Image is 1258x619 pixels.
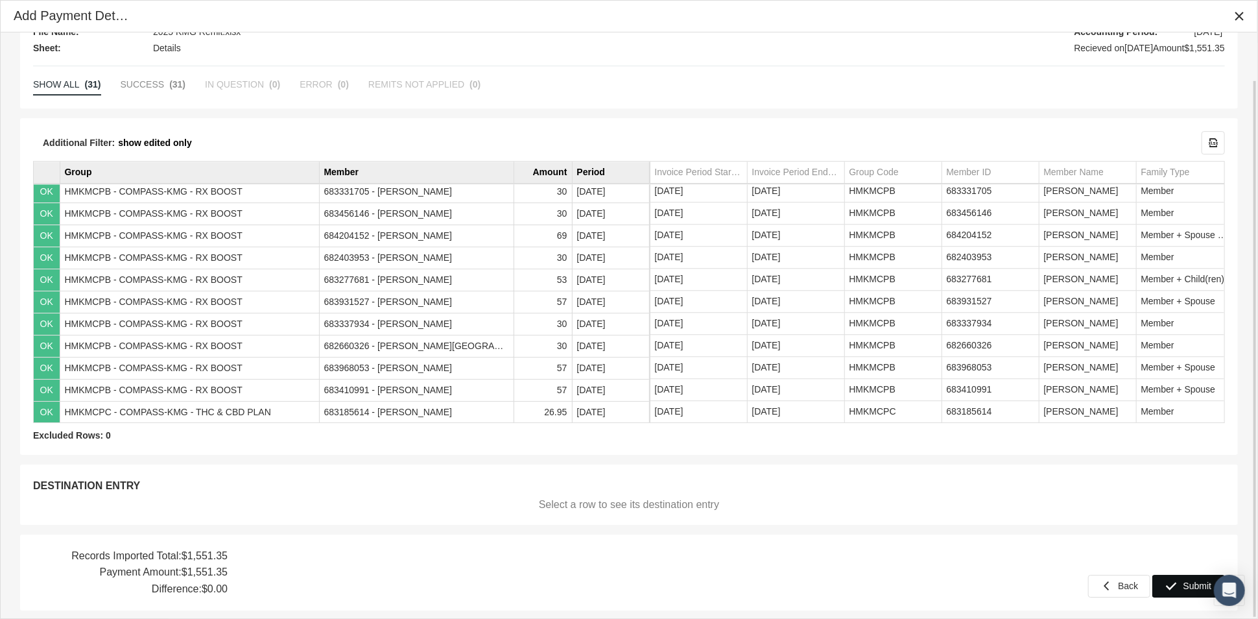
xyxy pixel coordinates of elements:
[33,24,147,40] span: File Name:
[1136,180,1233,202] td: Member
[747,400,844,422] td: [DATE]
[34,313,60,335] td: OK
[849,166,899,178] div: Group Code
[572,180,650,202] td: [DATE]
[1039,378,1136,400] td: [PERSON_NAME]
[747,224,844,246] td: [DATE]
[572,225,650,247] td: [DATE]
[34,335,60,357] td: OK
[60,291,319,313] td: HMKMCPB - COMPASS-KMG - RX BOOST
[34,180,60,202] td: OK
[34,401,60,423] td: OK
[1228,5,1251,28] div: Close
[514,401,572,423] td: 26.95
[34,357,60,379] td: OK
[1202,131,1225,154] div: Export all data to Excel
[153,40,181,56] span: Details
[747,162,844,184] td: Column Invoice Period End Date
[182,567,228,578] b: $1,551.35
[942,400,1039,422] td: 683185614
[942,312,1039,334] td: 683337934
[338,79,349,90] span: (0)
[34,247,60,269] td: OK
[747,312,844,334] td: [DATE]
[942,356,1039,378] td: 683968053
[60,313,319,335] td: HMKMCPB - COMPASS-KMG - RX BOOST
[1136,246,1233,268] td: Member
[844,334,942,356] td: HMKMCPB
[319,225,514,247] td: 684204152 - [PERSON_NAME]
[514,335,572,357] td: 30
[319,379,514,401] td: 683410991 - [PERSON_NAME]
[1039,268,1136,290] td: [PERSON_NAME]
[85,79,101,90] span: (31)
[747,290,844,312] td: [DATE]
[514,269,572,291] td: 53
[942,290,1039,312] td: 683931527
[572,313,650,335] td: [DATE]
[1118,581,1138,591] span: Back
[1136,268,1233,290] td: Member + Child(ren)
[1214,575,1245,606] div: Open Intercom Messenger
[14,7,133,25] div: Add Payment Details
[650,224,747,246] td: [DATE]
[1124,43,1153,53] b: [DATE]
[60,401,319,423] td: HMKMCPC - COMPASS-KMG - THC & CBD PLAN
[947,166,991,178] div: Member ID
[319,269,514,291] td: 683277681 - [PERSON_NAME]
[514,162,572,184] td: Column Amount
[33,498,1225,512] div: Select a row to see its destination entry
[844,400,942,422] td: HMKMCPC
[1039,246,1136,268] td: [PERSON_NAME]
[33,581,228,598] div: Difference:
[572,379,650,401] td: [DATE]
[1136,356,1233,378] td: Member + Spouse
[319,291,514,313] td: 683931527 - [PERSON_NAME]
[514,357,572,379] td: 57
[34,291,60,313] td: OK
[942,202,1039,224] td: 683456146
[572,335,650,357] td: [DATE]
[202,583,228,594] b: $0.00
[650,268,747,290] td: [DATE]
[1039,202,1136,224] td: [PERSON_NAME]
[205,79,264,90] span: IN QUESTION
[1039,356,1136,378] td: [PERSON_NAME]
[1136,378,1233,400] td: Member + Spouse
[60,335,319,357] td: HMKMCPB - COMPASS-KMG - RX BOOST
[650,180,747,202] td: [DATE]
[844,180,942,202] td: HMKMCPB
[1044,166,1104,178] div: Member Name
[844,290,942,312] td: HMKMCPB
[34,379,60,401] td: OK
[1088,575,1150,598] div: Back
[33,478,147,494] span: DESTINATION ENTRY
[844,312,942,334] td: HMKMCPB
[577,166,606,178] div: Period
[844,162,942,184] td: Column Group Code
[942,246,1039,268] td: 682403953
[469,79,481,90] span: (0)
[324,166,359,178] div: Member
[34,162,60,184] td: Column
[1136,224,1233,246] td: Member + Spouse + Child(ren)
[844,378,942,400] td: HMKMCPB
[1183,581,1212,591] span: Submit
[572,202,650,225] td: [DATE]
[752,166,840,178] div: Invoice Period End Date
[747,356,844,378] td: [DATE]
[514,225,572,247] td: 69
[1136,312,1233,334] td: Member
[844,246,942,268] td: HMKMCPB
[514,247,572,269] td: 30
[1074,43,1225,53] span: Recieved on Amount
[1039,162,1136,184] td: Column Member Name
[650,162,747,184] td: Column Invoice Period Start Date
[747,334,844,356] td: [DATE]
[60,202,319,225] td: HMKMCPB - COMPASS-KMG - RX BOOST
[182,550,228,561] b: $1,551.35
[942,268,1039,290] td: 683277681
[747,246,844,268] td: [DATE]
[33,564,228,581] div: Payment Amount:
[319,401,514,423] td: 683185614 - [PERSON_NAME]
